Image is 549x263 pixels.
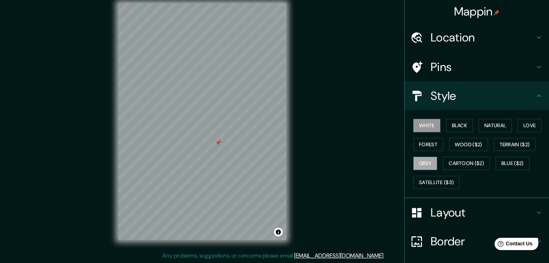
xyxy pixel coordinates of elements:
[384,251,385,260] div: .
[431,60,535,74] h4: Pins
[274,228,283,236] button: Toggle attribution
[449,138,488,151] button: Wood ($2)
[431,234,535,249] h4: Border
[413,176,459,189] button: Satellite ($3)
[405,227,549,256] div: Border
[443,157,490,170] button: Cartoon ($2)
[162,251,384,260] p: Any problems, suggestions, or concerns please email .
[413,119,440,132] button: White
[494,10,500,15] img: pin-icon.png
[385,251,387,260] div: .
[413,157,437,170] button: Grey
[431,30,535,45] h4: Location
[485,235,541,255] iframe: Help widget launcher
[118,3,286,240] canvas: Map
[479,119,512,132] button: Natural
[405,23,549,52] div: Location
[454,4,500,19] h4: Mappin
[294,252,383,259] a: [EMAIL_ADDRESS][DOMAIN_NAME]
[496,157,530,170] button: Blue ($2)
[405,81,549,110] div: Style
[494,138,536,151] button: Terrain ($2)
[413,138,443,151] button: Forest
[446,119,473,132] button: Black
[431,89,535,103] h4: Style
[405,53,549,81] div: Pins
[518,119,541,132] button: Love
[405,198,549,227] div: Layout
[431,205,535,220] h4: Layout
